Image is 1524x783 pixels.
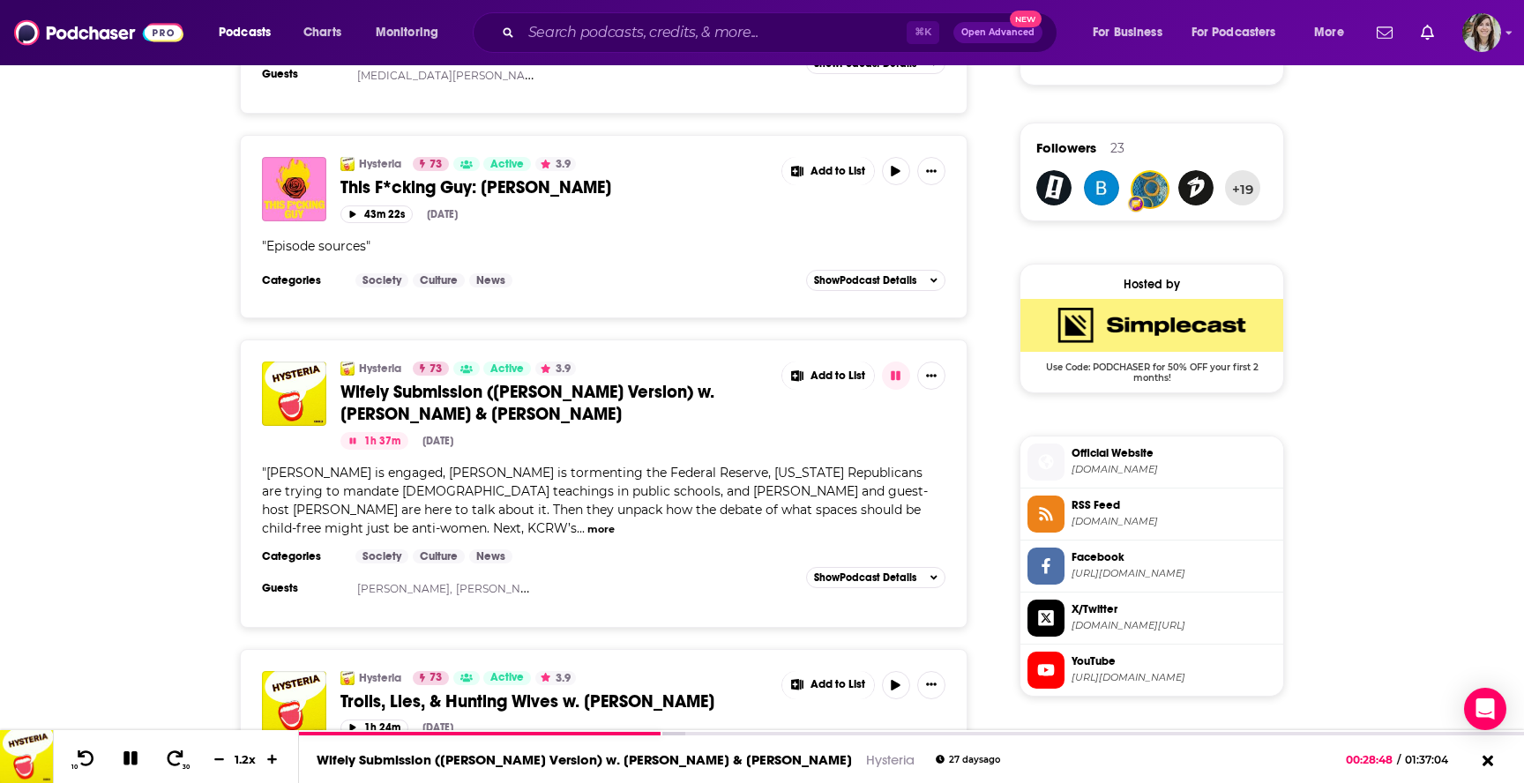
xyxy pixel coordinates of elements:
a: Show notifications dropdown [1370,18,1400,48]
span: Use Code: PODCHASER for 50% OFF your first 2 months! [1020,352,1283,384]
span: twitter.com/CrookedMedia [1072,619,1276,632]
span: " " [262,238,370,254]
a: zlyodkaphe [1178,170,1214,205]
input: Search podcasts, credits, & more... [521,19,907,47]
span: New [1010,11,1042,27]
button: 1h 24m [340,720,408,736]
img: Hysteria [340,362,355,376]
a: Active [483,157,531,171]
a: Active [483,671,531,685]
a: [PERSON_NAME] [456,582,549,595]
img: This F*cking Guy: Nancy Mace [262,157,326,221]
span: 73 [430,669,442,687]
div: 1.2 x [231,752,261,766]
h3: Guests [262,581,341,595]
span: https://www.youtube.com/@hysteriapodcast [1072,671,1276,684]
span: 73 [430,361,442,378]
a: Trolls, Lies, & Hunting Wives w. [PERSON_NAME] [340,690,769,712]
img: Hysteria [340,671,355,685]
a: RSS Feed[DOMAIN_NAME] [1027,496,1276,533]
div: Open Intercom Messenger [1464,688,1506,730]
span: Add to List [811,369,865,383]
a: This F*cking Guy: [PERSON_NAME] [340,176,769,198]
button: ShowPodcast Details [806,567,945,588]
img: Trolls, Lies, & Hunting Wives w. Katie Lowes [262,671,326,735]
span: Active [490,156,524,174]
span: Facebook [1072,549,1276,565]
span: 01:37:04 [1401,753,1466,766]
span: Open Advanced [961,28,1035,37]
a: [MEDICAL_DATA][PERSON_NAME] [357,69,545,82]
a: Charts [292,19,352,47]
span: This F*cking Guy: [PERSON_NAME] [340,176,611,198]
span: " [262,465,928,536]
img: articolate [1132,172,1168,207]
div: [DATE] [422,435,453,447]
span: Trolls, Lies, & Hunting Wives w. [PERSON_NAME] [340,690,714,712]
img: Hysteria [340,157,355,171]
span: ... [577,520,585,536]
span: 73 [430,156,442,174]
button: 3.9 [535,671,576,685]
img: bobdob6666 [1084,170,1119,205]
img: Wifely Submission (Taylor’s Version) w. Megan Gailey & Evan Kleiman [262,362,326,426]
a: Culture [413,273,465,287]
button: Show More Button [917,157,945,185]
span: More [1314,20,1344,45]
span: Charts [303,20,341,45]
button: more [587,522,615,537]
span: Followers [1036,139,1096,156]
span: Show Podcast Details [814,571,916,584]
button: 10 [68,749,101,771]
a: Official Website[DOMAIN_NAME] [1027,444,1276,481]
span: Wifely Submission ([PERSON_NAME] Version) w. [PERSON_NAME] & [PERSON_NAME] [340,381,714,425]
a: 73 [413,362,449,376]
div: [DATE] [427,208,458,220]
button: Show More Button [782,362,874,390]
button: Open AdvancedNew [953,22,1042,43]
button: +19 [1225,170,1260,205]
span: [PERSON_NAME] is engaged, [PERSON_NAME] is tormenting the Federal Reserve, [US_STATE] Republicans... [262,465,928,536]
a: Hysteria [359,671,401,685]
span: Podcasts [219,20,271,45]
span: feeds.simplecast.com [1072,515,1276,528]
img: Podchaser - Follow, Share and Rate Podcasts [14,16,183,49]
img: User Badge Icon [1127,195,1145,213]
a: 73 [413,671,449,685]
button: Show More Button [782,157,874,185]
div: Search podcasts, credits, & more... [489,12,1074,53]
a: Active [483,362,531,376]
span: Monitoring [376,20,438,45]
a: Facebook[URL][DOMAIN_NAME] [1027,548,1276,585]
span: For Podcasters [1192,20,1276,45]
a: Show notifications dropdown [1414,18,1441,48]
span: X/Twitter [1072,601,1276,617]
a: News [469,273,512,287]
button: 3.9 [535,362,576,376]
h3: Categories [262,273,341,287]
span: RSS Feed [1072,497,1276,513]
button: 43m 22s [340,205,413,222]
button: Show More Button [917,671,945,699]
a: [PERSON_NAME], [357,582,452,595]
span: / [1397,753,1401,766]
a: YouTube[URL][DOMAIN_NAME] [1027,652,1276,689]
span: ⌘ K [907,21,939,44]
h3: Categories [262,549,341,563]
span: Episode sources [266,238,366,254]
a: Wifely Submission ([PERSON_NAME] Version) w. [PERSON_NAME] & [PERSON_NAME] [340,381,769,425]
img: timberpod [1036,170,1072,205]
button: open menu [363,19,461,47]
div: 23 [1110,140,1124,156]
button: Show More Button [782,671,874,699]
img: SimpleCast Deal: Use Code: PODCHASER for 50% OFF your first 2 months! [1020,299,1283,352]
